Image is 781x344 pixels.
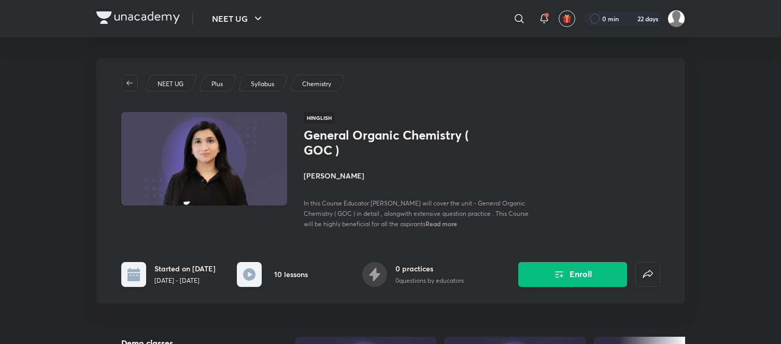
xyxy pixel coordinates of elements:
[96,11,180,24] img: Company Logo
[304,128,473,158] h1: General Organic Chemistry ( GOC )
[395,263,464,274] h6: 0 practices
[300,79,333,89] a: Chemistry
[425,219,457,228] span: Read more
[395,276,464,285] p: 0 questions by educators
[274,269,308,280] h6: 10 lessons
[304,199,529,228] span: In this Course Educator [PERSON_NAME] will cover the unit - General Organic Chemistry ( GOC ) in ...
[302,79,331,89] p: Chemistry
[562,14,572,23] img: avatar
[158,79,183,89] p: NEET UG
[249,79,276,89] a: Syllabus
[206,8,271,29] button: NEET UG
[625,13,635,24] img: streak
[155,79,185,89] a: NEET UG
[635,262,660,287] button: false
[211,79,223,89] p: Plus
[209,79,224,89] a: Plus
[304,112,335,123] span: Hinglish
[518,262,627,287] button: Enroll
[119,111,288,207] img: Thumbnail
[668,10,685,27] img: Amisha Rani
[251,79,274,89] p: Syllabus
[154,276,216,285] p: [DATE] - [DATE]
[154,263,216,274] h6: Started on [DATE]
[96,11,180,26] a: Company Logo
[559,10,575,27] button: avatar
[304,170,536,181] h4: [PERSON_NAME]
